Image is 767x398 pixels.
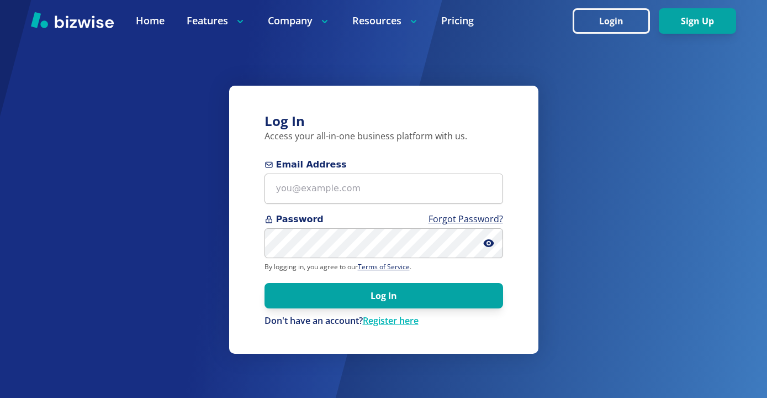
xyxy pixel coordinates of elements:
img: Bizwise Logo [31,12,114,28]
a: Home [136,14,165,28]
a: Register here [363,315,419,327]
span: Password [265,213,503,226]
p: Don't have an account? [265,315,503,327]
a: Login [573,16,659,27]
p: Resources [352,14,419,28]
a: Terms of Service [358,262,410,271]
a: Pricing [441,14,474,28]
button: Log In [265,283,503,308]
div: Don't have an account?Register here [265,315,503,327]
span: Email Address [265,158,503,171]
p: By logging in, you agree to our . [265,263,503,271]
a: Sign Up [659,16,736,27]
p: Company [268,14,330,28]
button: Sign Up [659,8,736,34]
p: Access your all-in-one business platform with us. [265,130,503,143]
button: Login [573,8,650,34]
h3: Log In [265,112,503,130]
a: Forgot Password? [429,213,503,225]
p: Features [187,14,246,28]
input: you@example.com [265,174,503,204]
